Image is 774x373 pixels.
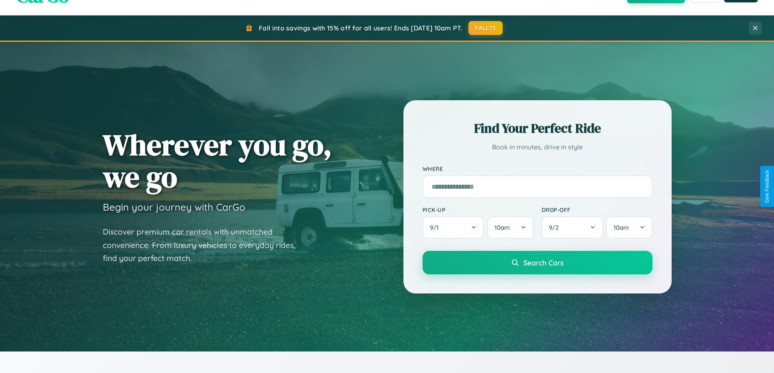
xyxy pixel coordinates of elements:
span: 10am [494,224,510,231]
button: FALL15 [468,21,503,35]
span: 9 / 1 [430,224,443,231]
label: Where [423,165,653,172]
span: 9 / 2 [549,224,563,231]
button: Search Cars [423,251,653,274]
button: 9/1 [423,216,484,239]
button: 10am [487,216,533,239]
label: Drop-off [542,206,653,213]
label: Pick-up [423,206,533,213]
span: Fall into savings with 15% off for all users! Ends [DATE] 10am PT. [259,24,462,32]
h2: Find Your Perfect Ride [423,119,653,137]
button: 10am [606,216,652,239]
h1: Wherever you go, we go [103,129,332,193]
p: Book in minutes, drive in style [423,141,653,153]
p: Discover premium car rentals with unmatched convenience. From luxury vehicles to everyday rides, ... [103,225,306,265]
span: Search Cars [523,258,564,267]
span: 10am [614,224,629,231]
div: Give Feedback [764,170,770,203]
h3: Begin your journey with CarGo [103,201,245,213]
button: 9/2 [542,216,603,239]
